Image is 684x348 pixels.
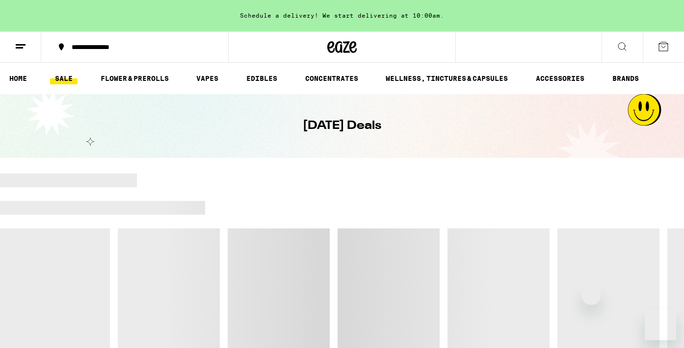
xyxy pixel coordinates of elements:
a: EDIBLES [241,73,282,84]
a: ACCESSORIES [531,73,589,84]
iframe: Close message [581,285,601,305]
a: WELLNESS, TINCTURES & CAPSULES [381,73,513,84]
a: VAPES [191,73,223,84]
a: BRANDS [607,73,644,84]
a: SALE [50,73,78,84]
h1: [DATE] Deals [303,118,381,134]
a: FLOWER & PREROLLS [96,73,174,84]
a: HOME [4,73,32,84]
a: CONCENTRATES [300,73,363,84]
iframe: Button to launch messaging window [645,309,676,340]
